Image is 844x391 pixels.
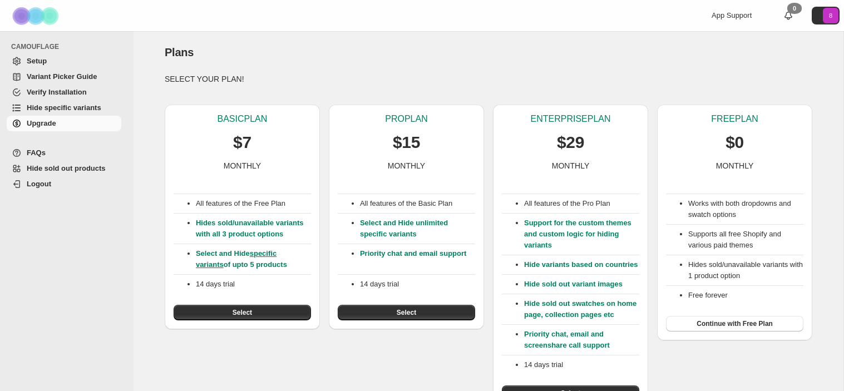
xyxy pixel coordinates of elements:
[196,198,311,209] p: All features of the Free Plan
[27,103,101,112] span: Hide specific variants
[524,279,639,290] p: Hide sold out variant images
[783,10,794,21] a: 0
[712,11,752,19] span: App Support
[829,12,832,19] text: 8
[165,46,194,58] span: Plans
[196,248,311,270] p: Select and Hide of upto 5 products
[524,217,639,251] p: Support for the custom themes and custom logic for hiding variants
[360,198,475,209] p: All features of the Basic Plan
[688,259,803,281] li: Hides sold/unavailable variants with 1 product option
[557,131,584,154] p: $29
[812,7,840,24] button: Avatar with initials 8
[27,180,51,188] span: Logout
[360,217,475,240] p: Select and Hide unlimited specific variants
[27,119,56,127] span: Upgrade
[27,88,87,96] span: Verify Installation
[27,57,47,65] span: Setup
[787,3,802,14] div: 0
[360,248,475,270] p: Priority chat and email support
[524,259,639,270] p: Hide variants based on countries
[27,164,106,172] span: Hide sold out products
[524,359,639,370] p: 14 days trial
[552,160,589,171] p: MONTHLY
[7,85,121,100] a: Verify Installation
[666,316,803,331] button: Continue with Free Plan
[397,308,416,317] span: Select
[688,229,803,251] li: Supports all free Shopify and various paid themes
[7,116,121,131] a: Upgrade
[233,131,251,154] p: $7
[388,160,425,171] p: MONTHLY
[196,217,311,240] p: Hides sold/unavailable variants with all 3 product options
[7,161,121,176] a: Hide sold out products
[165,73,812,85] p: SELECT YOUR PLAN!
[338,305,475,320] button: Select
[7,145,121,161] a: FAQs
[7,176,121,192] a: Logout
[11,42,126,51] span: CAMOUFLAGE
[688,290,803,301] li: Free forever
[711,113,758,125] p: FREE PLAN
[688,198,803,220] li: Works with both dropdowns and swatch options
[9,1,65,31] img: Camouflage
[524,198,639,209] p: All features of the Pro Plan
[823,8,838,23] span: Avatar with initials 8
[7,100,121,116] a: Hide specific variants
[524,298,639,320] p: Hide sold out swatches on home page, collection pages etc
[697,319,773,328] span: Continue with Free Plan
[385,113,427,125] p: PRO PLAN
[224,160,261,171] p: MONTHLY
[196,279,311,290] p: 14 days trial
[716,160,753,171] p: MONTHLY
[524,329,639,351] p: Priority chat, email and screenshare call support
[27,149,46,157] span: FAQs
[174,305,311,320] button: Select
[233,308,252,317] span: Select
[218,113,268,125] p: BASIC PLAN
[393,131,420,154] p: $15
[27,72,97,81] span: Variant Picker Guide
[725,131,744,154] p: $0
[7,53,121,69] a: Setup
[360,279,475,290] p: 14 days trial
[7,69,121,85] a: Variant Picker Guide
[531,113,611,125] p: ENTERPRISE PLAN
